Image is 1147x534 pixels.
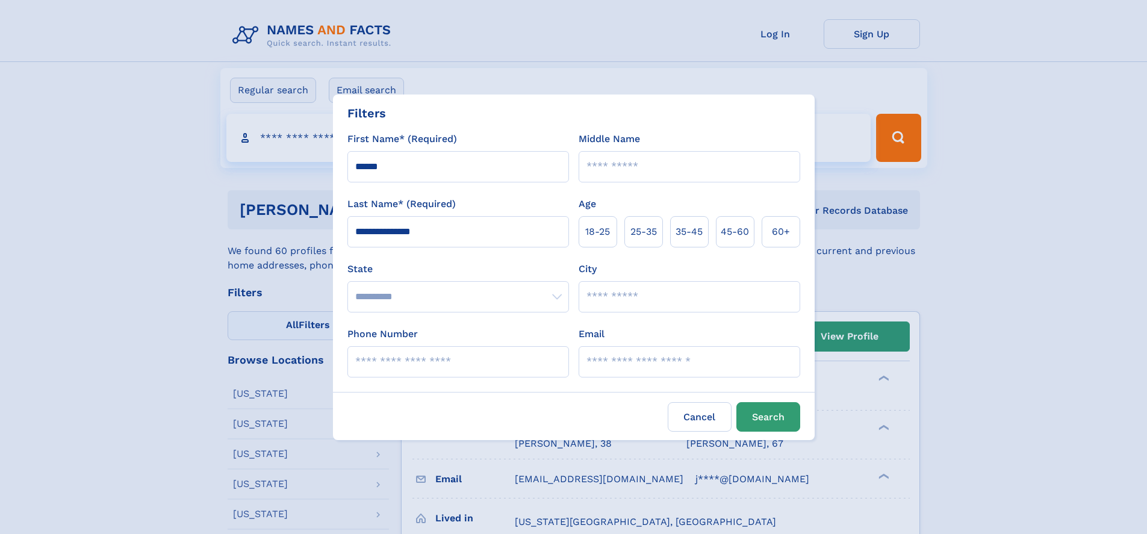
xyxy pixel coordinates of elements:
span: 35‑45 [676,225,703,239]
label: Phone Number [347,327,418,341]
span: 25‑35 [630,225,657,239]
label: State [347,262,569,276]
label: Cancel [668,402,732,432]
label: Age [579,197,596,211]
span: 18‑25 [585,225,610,239]
span: 45‑60 [721,225,749,239]
button: Search [736,402,800,432]
label: First Name* (Required) [347,132,457,146]
label: Last Name* (Required) [347,197,456,211]
label: Middle Name [579,132,640,146]
div: Filters [347,104,386,122]
label: City [579,262,597,276]
span: 60+ [772,225,790,239]
label: Email [579,327,605,341]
